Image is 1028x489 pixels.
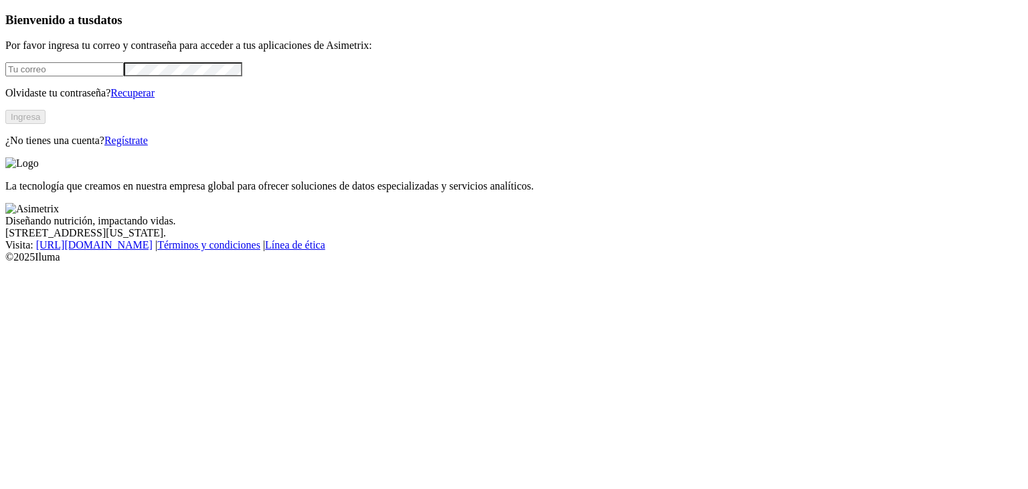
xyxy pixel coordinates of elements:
div: Diseñando nutrición, impactando vidas. [5,215,1023,227]
input: Tu correo [5,62,124,76]
button: Ingresa [5,110,46,124]
div: [STREET_ADDRESS][US_STATE]. [5,227,1023,239]
div: Visita : | | [5,239,1023,251]
img: Asimetrix [5,203,59,215]
a: Términos y condiciones [157,239,260,251]
p: Olvidaste tu contraseña? [5,87,1023,99]
img: Logo [5,157,39,169]
a: [URL][DOMAIN_NAME] [36,239,153,251]
span: datos [94,13,122,27]
p: ¿No tienes una cuenta? [5,135,1023,147]
p: Por favor ingresa tu correo y contraseña para acceder a tus aplicaciones de Asimetrix: [5,40,1023,52]
p: La tecnología que creamos en nuestra empresa global para ofrecer soluciones de datos especializad... [5,180,1023,192]
a: Línea de ética [265,239,325,251]
div: © 2025 Iluma [5,251,1023,263]
h3: Bienvenido a tus [5,13,1023,27]
a: Regístrate [104,135,148,146]
a: Recuperar [110,87,155,98]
